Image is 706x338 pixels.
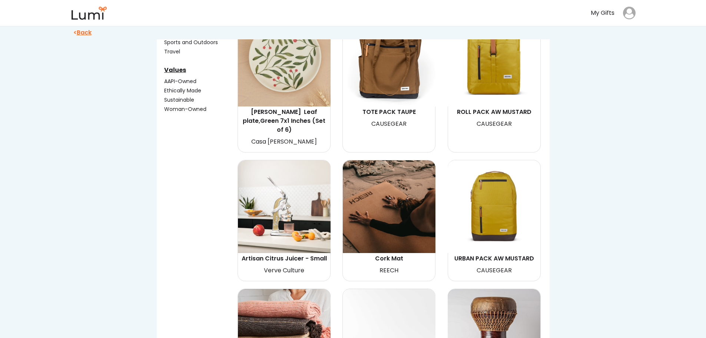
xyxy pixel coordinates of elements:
div: CAUSEGEAR [449,265,539,276]
div: CAUSEGEAR [344,119,434,129]
div: AAPI-Owned [164,78,236,85]
div: Cork Mat [344,254,434,263]
img: PDP_Small_Gold_1-min.jpg [238,160,331,253]
div: [PERSON_NAME] Leaf plate,Green 7x1 Inches (Set of 6) [239,108,329,134]
u: Values [164,66,186,74]
div: Artisan Citrus Juicer - Small [239,254,329,263]
div: < [72,30,357,37]
div: REECH [344,265,434,276]
div: ROLL PACK AW MUSTARD [449,108,539,117]
div: My Gifts [591,8,614,19]
div: CAUSEGEAR [449,119,539,129]
img: made-free-mustard-backpack-urban-aw-madefree-47181031014676.jpg [448,160,540,253]
div: Woman-Owned [164,105,236,113]
img: made-free-roll-pack-backpack-in-mustard-yellow-100-recycled-poly-47182197522708.jpg [448,14,540,106]
div: URBAN PACK AW MUSTARD [449,254,539,263]
img: DSC_0027_2048x1365_0177598e-de14-46e4-b615-81e0807ae60a.jpg [343,160,435,253]
img: 3rdJune03871.jpg [238,14,331,106]
u: Back [77,28,92,37]
div: TOTE PACK TAUPE [344,108,434,117]
div: Ethically Made [164,87,236,95]
div: Sports and Outdoors [164,39,236,46]
div: Verve Culture [239,265,329,276]
img: causegear-28797580771414.png [343,14,435,106]
div: Sustainable [164,96,236,104]
div: Casa [PERSON_NAME] [239,137,329,147]
img: lumi-small.png [71,7,108,20]
div: Travel [164,48,236,56]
